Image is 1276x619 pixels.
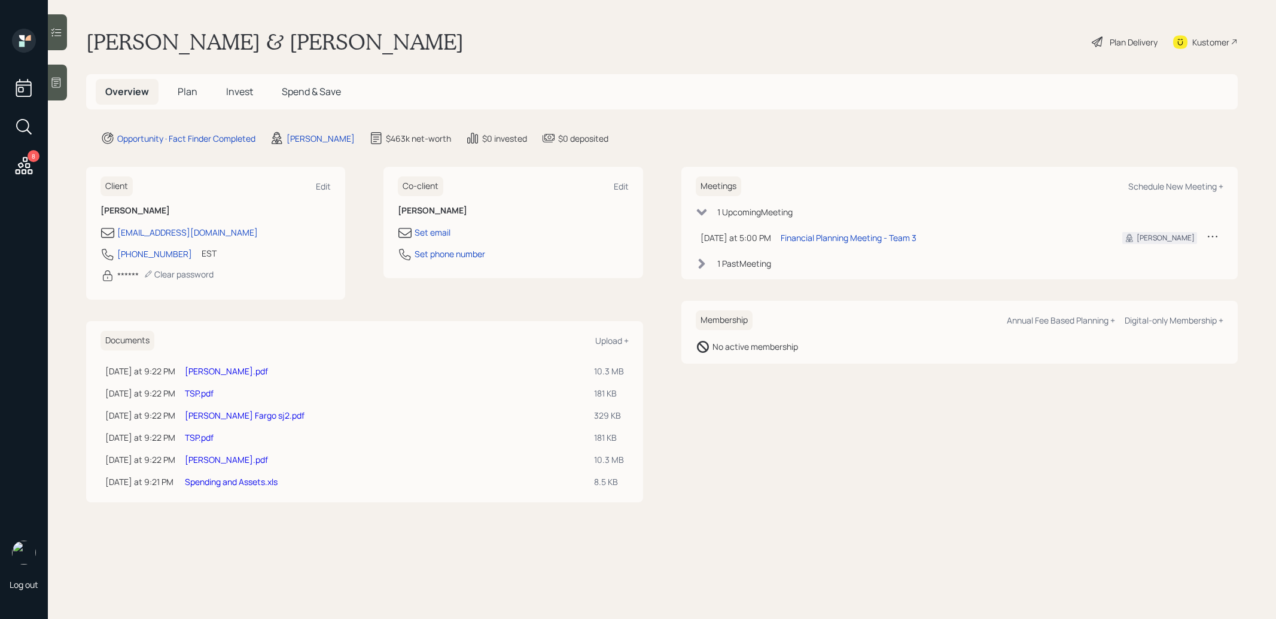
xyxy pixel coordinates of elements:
[10,579,38,590] div: Log out
[398,176,443,196] h6: Co-client
[415,226,450,239] div: Set email
[185,432,214,443] a: TSP.pdf
[1125,315,1223,326] div: Digital-only Membership +
[1110,36,1158,48] div: Plan Delivery
[144,269,214,280] div: Clear password
[185,365,268,377] a: [PERSON_NAME].pdf
[1137,233,1195,243] div: [PERSON_NAME]
[701,231,771,244] div: [DATE] at 5:00 PM
[101,176,133,196] h6: Client
[1128,181,1223,192] div: Schedule New Meeting +
[482,132,527,145] div: $0 invested
[202,247,217,260] div: EST
[316,181,331,192] div: Edit
[595,335,629,346] div: Upload +
[117,132,255,145] div: Opportunity · Fact Finder Completed
[594,453,624,466] div: 10.3 MB
[105,431,175,444] div: [DATE] at 9:22 PM
[185,410,304,421] a: [PERSON_NAME] Fargo sj2.pdf
[117,248,192,260] div: [PHONE_NUMBER]
[1192,36,1229,48] div: Kustomer
[712,340,798,353] div: No active membership
[614,181,629,192] div: Edit
[105,475,175,488] div: [DATE] at 9:21 PM
[696,176,741,196] h6: Meetings
[12,541,36,565] img: treva-nostdahl-headshot.png
[594,409,624,422] div: 329 KB
[1007,315,1115,326] div: Annual Fee Based Planning +
[717,206,793,218] div: 1 Upcoming Meeting
[282,85,341,98] span: Spend & Save
[105,365,175,377] div: [DATE] at 9:22 PM
[185,454,268,465] a: [PERSON_NAME].pdf
[558,132,608,145] div: $0 deposited
[287,132,355,145] div: [PERSON_NAME]
[105,453,175,466] div: [DATE] at 9:22 PM
[105,85,149,98] span: Overview
[398,206,628,216] h6: [PERSON_NAME]
[696,310,753,330] h6: Membership
[717,257,771,270] div: 1 Past Meeting
[185,476,278,487] a: Spending and Assets.xls
[28,150,39,162] div: 8
[415,248,485,260] div: Set phone number
[105,387,175,400] div: [DATE] at 9:22 PM
[101,331,154,350] h6: Documents
[386,132,451,145] div: $463k net-worth
[86,29,464,55] h1: [PERSON_NAME] & [PERSON_NAME]
[781,231,916,244] div: Financial Planning Meeting - Team 3
[594,431,624,444] div: 181 KB
[594,475,624,488] div: 8.5 KB
[594,365,624,377] div: 10.3 MB
[105,409,175,422] div: [DATE] at 9:22 PM
[594,387,624,400] div: 181 KB
[185,388,214,399] a: TSP.pdf
[117,226,258,239] div: [EMAIL_ADDRESS][DOMAIN_NAME]
[101,206,331,216] h6: [PERSON_NAME]
[226,85,253,98] span: Invest
[178,85,197,98] span: Plan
